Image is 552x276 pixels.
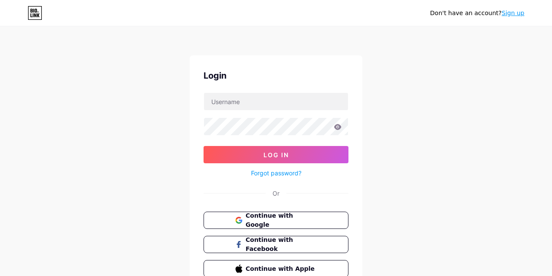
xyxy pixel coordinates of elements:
span: Log In [263,151,289,159]
input: Username [204,93,348,110]
span: Continue with Facebook [246,235,317,254]
div: Login [204,69,348,82]
a: Forgot password? [251,168,301,178]
a: Sign up [502,10,524,16]
button: Log In [204,146,348,163]
button: Continue with Facebook [204,236,348,253]
div: Don't have an account? [430,9,524,18]
span: Continue with Google [246,211,317,229]
div: Or [273,189,279,198]
button: Continue with Google [204,212,348,229]
span: Continue with Apple [246,264,317,273]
